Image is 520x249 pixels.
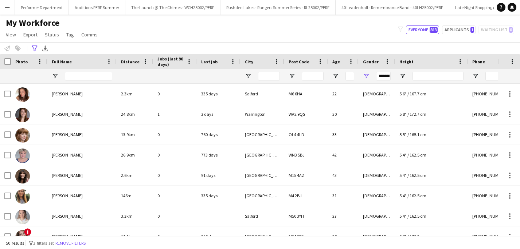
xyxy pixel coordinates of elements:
[442,25,476,34] button: Applicants1
[45,31,59,38] span: Status
[52,132,83,137] span: [PERSON_NAME]
[197,186,241,206] div: 335 days
[302,72,324,80] input: Post Code Filter Input
[197,125,241,145] div: 760 days
[328,186,359,206] div: 31
[23,31,38,38] span: Export
[52,73,58,79] button: Open Filter Menu
[241,206,284,226] div: Salford
[395,165,468,185] div: 5'4" / 162.5 cm
[328,104,359,124] div: 30
[472,73,479,79] button: Open Filter Menu
[3,30,19,39] a: View
[197,226,241,246] div: 246 days
[66,31,74,38] span: Tag
[197,165,241,185] div: 91 days
[472,59,485,64] span: Phone
[6,31,16,38] span: View
[121,152,135,158] span: 26.9km
[258,72,280,80] input: City Filter Input
[328,165,359,185] div: 43
[395,206,468,226] div: 5'4" / 162.5 cm
[359,104,395,124] div: [DEMOGRAPHIC_DATA]
[15,87,30,102] img: Abi Swingler
[41,44,50,53] app-action-btn: Export XLSX
[20,30,40,39] a: Export
[430,27,438,33] span: 813
[284,186,328,206] div: M4 2BJ
[399,73,406,79] button: Open Filter Menu
[33,240,54,246] span: 3 filters set
[125,0,220,15] button: The Launch @ The Chimes - WCH25002/PERF
[359,226,395,246] div: [DEMOGRAPHIC_DATA]
[121,234,135,239] span: 11.1km
[332,73,339,79] button: Open Filter Menu
[15,59,28,64] span: Photo
[121,173,133,178] span: 2.6km
[328,206,359,226] div: 27
[15,189,30,204] img: Annie Peterson
[406,25,439,34] button: Everyone813
[328,125,359,145] div: 33
[42,30,62,39] a: Status
[395,186,468,206] div: 5'4" / 162.5 cm
[284,125,328,145] div: OL4 4LD
[81,31,98,38] span: Comms
[52,59,72,64] span: Full Name
[153,226,197,246] div: 0
[413,72,464,80] input: Height Filter Input
[153,186,197,206] div: 0
[328,145,359,165] div: 42
[395,104,468,124] div: 5'8" / 172.7 cm
[328,84,359,104] div: 22
[153,84,197,104] div: 0
[241,145,284,165] div: [GEOGRAPHIC_DATA]
[220,0,336,15] button: Rushden Lakes - Rangers Summer Series - RL25002/PERF
[52,213,83,219] span: [PERSON_NAME]
[359,125,395,145] div: [DEMOGRAPHIC_DATA]
[153,104,197,124] div: 1
[52,111,83,117] span: [PERSON_NAME]
[245,73,251,79] button: Open Filter Menu
[241,226,284,246] div: [GEOGRAPHIC_DATA]
[153,165,197,185] div: 0
[6,17,59,28] span: My Workforce
[289,73,295,79] button: Open Filter Menu
[284,84,328,104] div: M6 6HA
[363,59,379,64] span: Gender
[284,226,328,246] div: M24 2RE
[395,125,468,145] div: 5'5" / 165.1 cm
[359,84,395,104] div: [DEMOGRAPHIC_DATA]
[245,59,253,64] span: City
[336,0,449,15] button: 40 Leadenhall - Remembrance Band - 40LH25002/PERF
[345,72,354,80] input: Age Filter Input
[24,228,31,236] span: !
[15,230,30,245] img: Anusia Battersby
[15,210,30,224] img: Antonia Veitch
[241,165,284,185] div: [GEOGRAPHIC_DATA]
[284,206,328,226] div: M50 3YH
[121,91,133,96] span: 2.3km
[328,226,359,246] div: 28
[121,213,133,219] span: 3.3km
[52,91,83,96] span: [PERSON_NAME]
[359,206,395,226] div: [DEMOGRAPHIC_DATA]
[395,226,468,246] div: 5'7" / 170.2 cm
[30,44,39,53] app-action-btn: Advanced filters
[241,84,284,104] div: Salford
[395,84,468,104] div: 5'6" / 167.7 cm
[157,56,184,67] span: Jobs (last 90 days)
[121,193,132,198] span: 146m
[52,152,83,158] span: [PERSON_NAME]
[399,59,414,64] span: Height
[241,104,284,124] div: Warrington
[197,84,241,104] div: 335 days
[153,206,197,226] div: 0
[121,111,135,117] span: 24.8km
[395,145,468,165] div: 5'4" / 162.5 cm
[197,104,241,124] div: 3 days
[15,108,30,122] img: Amber Porter
[153,145,197,165] div: 0
[289,59,309,64] span: Post Code
[284,145,328,165] div: WN3 5BJ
